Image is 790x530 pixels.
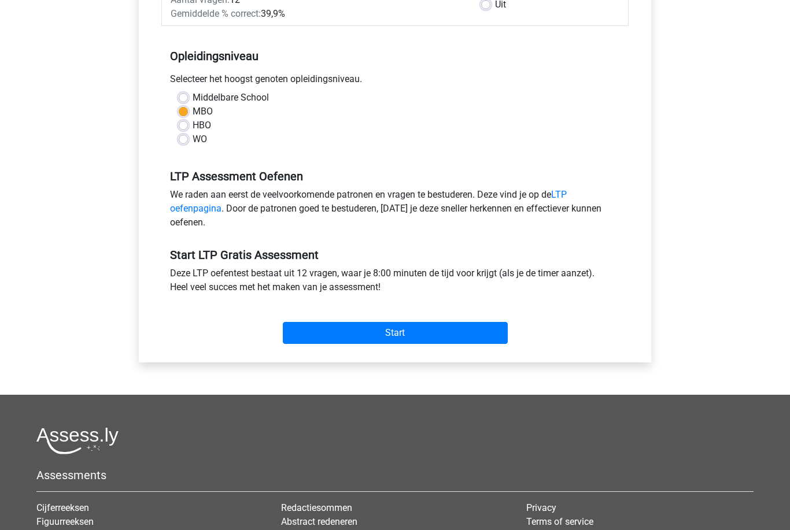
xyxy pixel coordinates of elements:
input: Start [283,322,508,344]
a: Terms of service [526,516,593,527]
label: WO [193,132,207,146]
div: We raden aan eerst de veelvoorkomende patronen en vragen te bestuderen. Deze vind je op de . Door... [161,188,629,234]
label: Middelbare School [193,91,269,105]
a: Cijferreeksen [36,502,89,513]
h5: Start LTP Gratis Assessment [170,248,620,262]
a: Figuurreeksen [36,516,94,527]
h5: LTP Assessment Oefenen [170,169,620,183]
label: MBO [193,105,213,118]
span: Gemiddelde % correct: [171,8,261,19]
h5: Opleidingsniveau [170,45,620,68]
h5: Assessments [36,468,754,482]
div: Deze LTP oefentest bestaat uit 12 vragen, waar je 8:00 minuten de tijd voor krijgt (als je de tim... [161,266,629,299]
a: Abstract redeneren [281,516,357,527]
label: HBO [193,118,211,132]
div: Selecteer het hoogst genoten opleidingsniveau. [161,72,629,91]
a: Redactiesommen [281,502,352,513]
div: 39,9% [162,7,472,21]
img: Assessly logo [36,427,119,454]
a: Privacy [526,502,556,513]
